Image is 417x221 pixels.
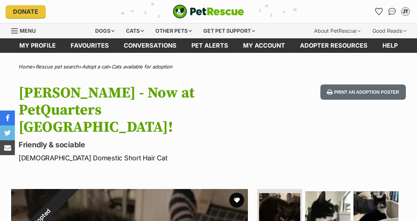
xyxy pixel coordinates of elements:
[402,8,409,15] div: JT
[184,38,236,53] a: Pet alerts
[19,153,255,163] p: [DEMOGRAPHIC_DATA] Domestic Short Hair Cat
[111,64,172,70] a: Cats available for adoption
[388,8,396,15] img: chat-41dd97257d64d25036548639549fe6c8038ab92f7586957e7f3b1b290dea8141.svg
[320,84,406,100] button: Print an adoption poster
[292,38,375,53] a: Adopter resources
[198,23,260,38] div: Get pet support
[19,84,255,136] h1: [PERSON_NAME] - Now at PetQuarters [GEOGRAPHIC_DATA]!
[36,64,79,70] a: Rescue pet search
[6,5,46,18] a: Donate
[90,23,120,38] div: Dogs
[150,23,197,38] div: Other pets
[386,6,398,17] a: Conversations
[173,4,244,19] a: PetRescue
[373,6,385,17] a: Favourites
[20,28,36,34] span: Menu
[400,6,411,17] button: My account
[116,38,184,53] a: conversations
[367,23,411,38] div: Good Reads
[19,64,32,70] a: Home
[309,23,366,38] div: About PetRescue
[229,193,244,208] button: favourite
[373,6,411,17] ul: Account quick links
[12,38,63,53] a: My profile
[11,23,41,37] a: Menu
[19,140,255,150] p: Friendly & sociable
[82,64,108,70] a: Adopt a cat
[375,38,405,53] a: Help
[121,23,149,38] div: Cats
[173,4,244,19] img: logo-cat-932fe2b9b8326f06289b0f2fb663e598f794de774fb13d1741a6617ecf9a85b4.svg
[63,38,116,53] a: Favourites
[236,38,292,53] a: My account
